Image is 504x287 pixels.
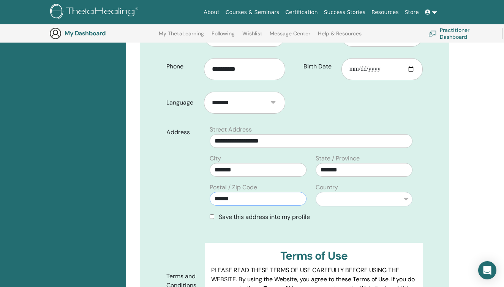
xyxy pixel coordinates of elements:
label: Address [161,125,205,140]
a: Courses & Seminars [223,5,283,19]
a: Help & Resources [318,30,362,43]
div: Open Intercom Messenger [478,261,496,279]
img: logo.png [50,4,141,21]
label: Language [161,95,204,110]
label: Country [316,183,338,192]
a: About [201,5,222,19]
label: Postal / Zip Code [210,183,257,192]
h3: My Dashboard [65,30,141,37]
h3: Terms of Use [211,249,417,263]
a: Practitioner Dashboard [428,25,493,42]
a: Success Stories [321,5,368,19]
label: Phone [161,59,204,74]
a: Store [402,5,422,19]
a: Message Center [270,30,310,43]
label: Birth Date [298,59,341,74]
a: Certification [282,5,321,19]
img: chalkboard-teacher.svg [428,30,437,36]
span: Save this address into my profile [219,213,310,221]
a: Resources [368,5,402,19]
label: City [210,154,221,163]
img: generic-user-icon.jpg [49,27,62,40]
label: State / Province [316,154,360,163]
label: Street Address [210,125,252,134]
a: Wishlist [242,30,262,43]
a: My ThetaLearning [159,30,204,43]
a: Following [212,30,235,43]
